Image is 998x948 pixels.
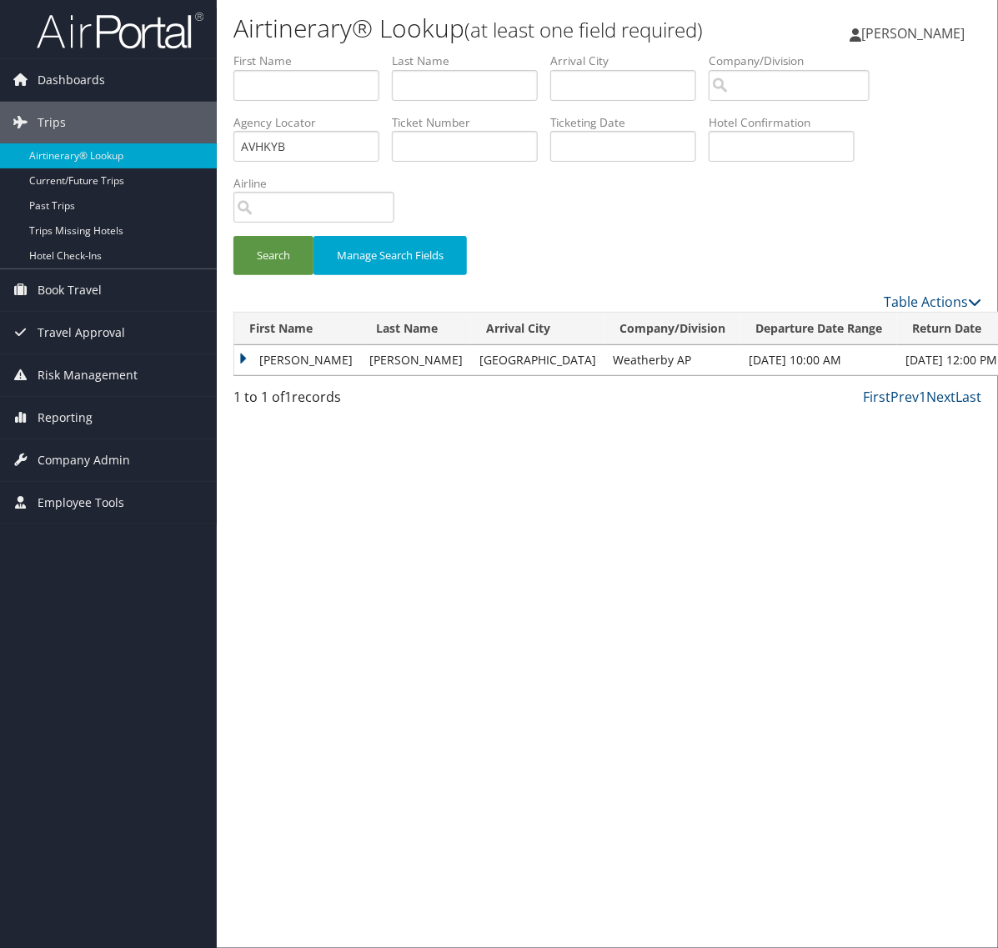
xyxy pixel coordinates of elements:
label: Last Name [392,53,550,69]
h1: Airtinerary® Lookup [233,11,732,46]
label: First Name [233,53,392,69]
button: Search [233,236,313,275]
span: Dashboards [38,59,105,101]
span: Employee Tools [38,482,124,524]
td: [PERSON_NAME] [234,345,361,375]
label: Ticketing Date [550,114,709,131]
th: Last Name: activate to sort column ascending [361,313,471,345]
th: First Name: activate to sort column ascending [234,313,361,345]
small: (at least one field required) [464,16,703,43]
span: Trips [38,102,66,143]
span: Company Admin [38,439,130,481]
span: Risk Management [38,354,138,396]
span: Travel Approval [38,312,125,354]
div: 1 to 1 of records [233,387,402,415]
a: First [863,388,890,406]
a: 1 [919,388,926,406]
button: Manage Search Fields [313,236,467,275]
th: Departure Date Range: activate to sort column ascending [740,313,897,345]
label: Airline [233,175,407,192]
a: [PERSON_NAME] [850,8,981,58]
label: Company/Division [709,53,882,69]
td: [PERSON_NAME] [361,345,471,375]
th: Arrival City: activate to sort column ascending [471,313,604,345]
a: Last [955,388,981,406]
th: Company/Division [604,313,740,345]
a: Prev [890,388,919,406]
span: 1 [284,388,292,406]
a: Next [926,388,955,406]
label: Arrival City [550,53,709,69]
td: Weatherby AP [604,345,740,375]
label: Hotel Confirmation [709,114,867,131]
img: airportal-logo.png [37,11,203,50]
span: [PERSON_NAME] [861,24,965,43]
td: [GEOGRAPHIC_DATA] [471,345,604,375]
td: [DATE] 10:00 AM [740,345,897,375]
label: Ticket Number [392,114,550,131]
span: Book Travel [38,269,102,311]
label: Agency Locator [233,114,392,131]
span: Reporting [38,397,93,439]
a: Table Actions [884,293,981,311]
